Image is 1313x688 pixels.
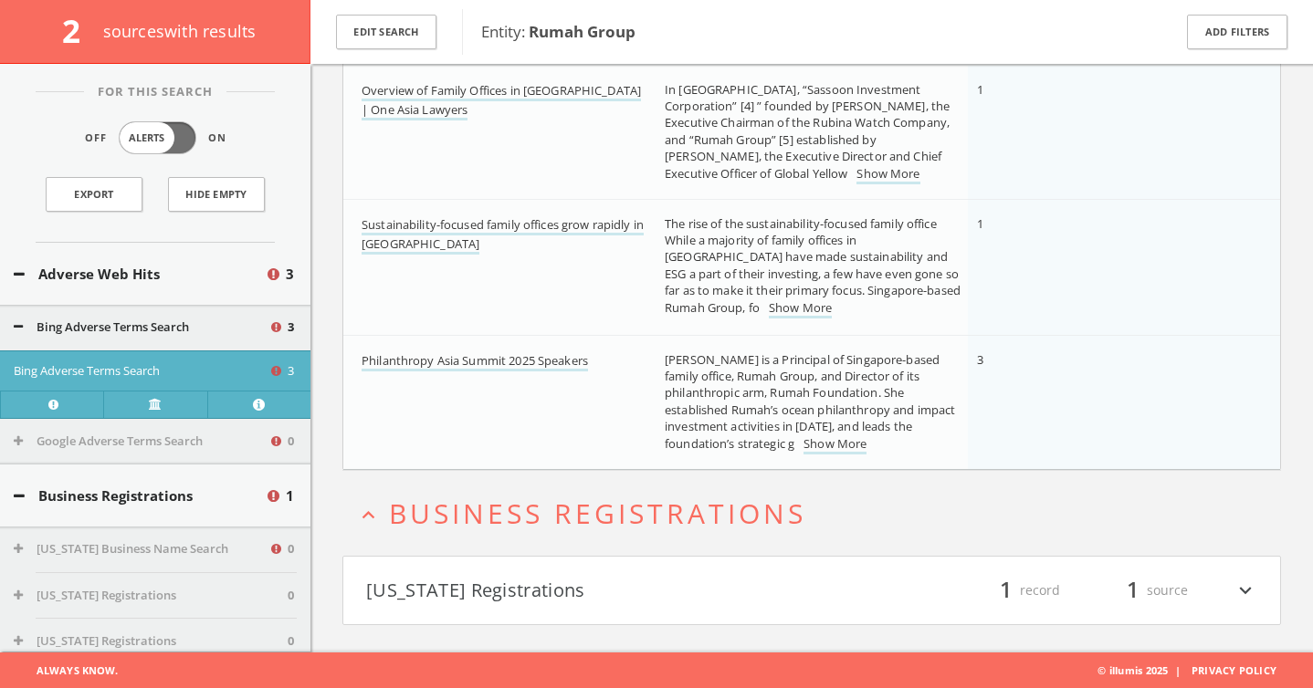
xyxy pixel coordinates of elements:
[665,81,950,182] span: In [GEOGRAPHIC_DATA], “Sassoon Investment Corporation” [4] ” founded by [PERSON_NAME], the Execut...
[85,130,107,146] span: Off
[208,130,226,146] span: On
[366,575,812,606] button: [US_STATE] Registrations
[856,165,919,184] a: Show More
[103,20,257,42] span: source s with results
[804,435,867,454] a: Show More
[288,433,294,451] span: 0
[1187,15,1287,50] button: Add Filters
[389,495,806,532] span: Business Registrations
[951,575,1060,606] div: record
[168,177,265,212] button: Hide Empty
[992,574,1020,606] span: 1
[977,215,983,232] span: 1
[977,81,983,98] span: 1
[362,352,588,371] a: Philanthropy Asia Summit 2025 Speakers
[84,83,226,101] span: For This Search
[1234,575,1257,606] i: expand_more
[481,21,635,42] span: Entity:
[769,299,832,318] a: Show More
[1168,663,1188,677] span: |
[288,587,294,605] span: 0
[288,632,294,651] span: 0
[14,362,268,380] button: Bing Adverse Terms Search
[977,351,983,368] span: 3
[46,177,142,212] a: Export
[529,21,635,42] b: Rumah Group
[356,498,1281,528] button: expand_lessBusiness Registrations
[356,503,381,527] i: expand_less
[1078,575,1188,606] div: source
[14,540,268,558] button: [US_STATE] Business Name Search
[362,82,641,120] a: Overview of Family Offices in [GEOGRAPHIC_DATA] | One Asia Lawyers
[288,362,294,380] span: 3
[286,485,294,506] span: 1
[14,485,265,506] button: Business Registrations
[1192,663,1276,677] a: Privacy Policy
[288,540,294,558] span: 0
[336,15,436,50] button: Edit Search
[362,216,644,255] a: Sustainability-focused family offices grow rapidly in [GEOGRAPHIC_DATA]
[103,391,206,418] a: Verify at source
[1119,574,1147,606] span: 1
[288,318,294,337] span: 3
[14,632,288,651] button: [US_STATE] Registrations
[14,587,288,605] button: [US_STATE] Registrations
[14,264,265,285] button: Adverse Web Hits
[665,351,955,452] span: [PERSON_NAME] is a Principal of Singapore-based family office, Rumah Group, and Director of its p...
[343,65,1280,469] div: grid
[286,264,294,285] span: 3
[665,215,961,316] span: The rise of the sustainability-focused family office While a majority of family offices in [GEOGR...
[14,433,268,451] button: Google Adverse Terms Search
[62,9,96,52] span: 2
[14,318,268,337] button: Bing Adverse Terms Search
